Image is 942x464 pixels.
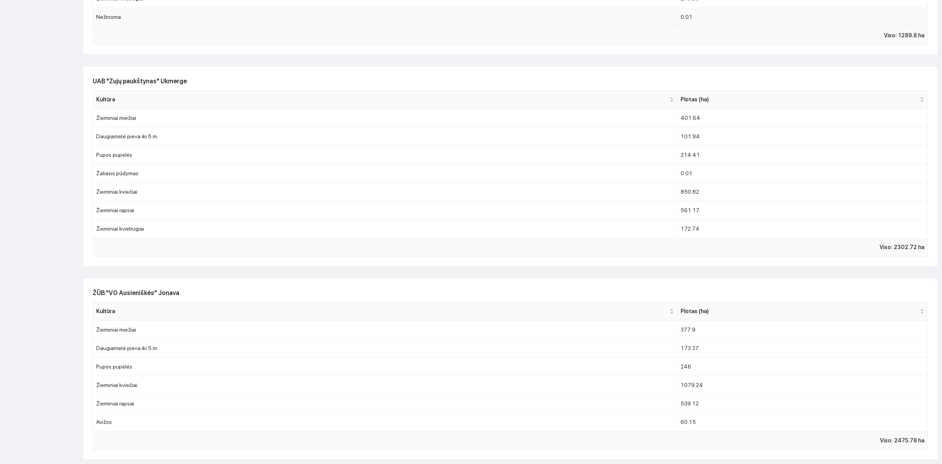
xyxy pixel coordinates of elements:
[93,90,677,109] th: this column's title is Kultūra,this column is sortable
[93,127,677,146] td: Daugiametė pieva iki 5 m.
[93,76,928,86] h2: UAB "Zujų paukštynas" Ukmerge
[884,31,924,40] span: Viso: 1289.8 ha
[677,220,928,238] td: 172.74
[880,436,924,445] span: Viso: 2475.78 ha
[93,164,677,183] td: Žaliasis pūdymas
[93,146,677,164] td: Pupos pupelės
[880,243,924,251] span: Viso: 2302.72 ha
[677,109,928,127] td: 401.64
[677,376,928,394] td: 1079.24
[93,109,677,127] td: Žieminiai miežiai
[93,376,677,394] td: Žieminiai kviečiai
[96,95,668,104] span: Kultūra
[677,164,928,183] td: 0.01
[93,413,677,431] td: Avižos
[681,307,918,315] span: Plotas (ha)
[677,127,928,146] td: 101.94
[677,146,928,164] td: 214.41
[93,288,928,298] h2: ŽŪB "VG Ausieniškės" Jonava
[677,358,928,376] td: 246
[93,183,677,201] td: Žieminiai kviečiai
[677,394,928,413] td: 539.12
[677,90,928,109] th: this column's title is Plotas (ha),this column is sortable
[677,302,928,321] th: this column's title is Plotas (ha),this column is sortable
[677,201,928,220] td: 561.17
[93,302,677,321] th: this column's title is Kultūra,this column is sortable
[677,413,928,431] td: 60.15
[93,220,677,238] td: Žieminiai kvietrugiai
[677,321,928,339] td: 377.9
[681,95,918,104] span: Plotas (ha)
[677,8,928,26] td: 0.01
[96,307,668,315] span: Kultūra
[677,339,928,358] td: 173.37
[677,183,928,201] td: 850.82
[93,201,677,220] td: Žieminiai rapsai
[93,321,677,339] td: Žieminiai miežiai
[93,8,677,26] td: Nežinoma
[93,394,677,413] td: Žieminiai rapsai
[93,339,677,358] td: Daugiametė pieva iki 5 m.
[93,358,677,376] td: Pupos pupelės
